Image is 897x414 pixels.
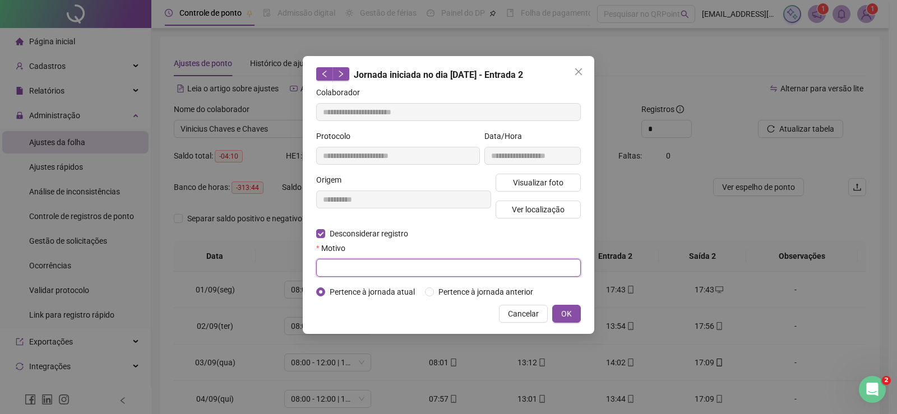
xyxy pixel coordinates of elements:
[508,308,539,320] span: Cancelar
[859,376,886,403] iframe: Intercom live chat
[316,67,333,81] button: left
[325,286,419,298] span: Pertence à jornada atual
[484,130,529,142] label: Data/Hora
[316,86,367,99] label: Colaborador
[574,67,583,76] span: close
[513,176,563,189] span: Visualizar foto
[321,70,329,78] span: left
[552,305,581,323] button: OK
[496,201,581,218] button: Ver localização
[570,63,588,81] button: Close
[512,203,565,216] span: Ver localização
[316,67,581,82] div: Jornada iniciada no dia [DATE] - Entrada 2
[316,242,353,254] label: Motivo
[332,67,349,81] button: right
[337,70,345,78] span: right
[561,308,572,320] span: OK
[496,174,581,192] button: Visualizar foto
[316,174,349,186] label: Origem
[499,305,548,323] button: Cancelar
[325,227,413,240] span: Desconsiderar registro
[882,376,891,385] span: 2
[434,286,538,298] span: Pertence à jornada anterior
[316,130,358,142] label: Protocolo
